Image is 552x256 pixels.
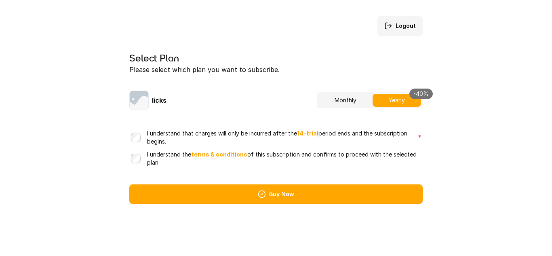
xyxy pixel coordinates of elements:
div: licks [129,91,166,110]
button: Yearly-40% [373,94,421,107]
button: Monthly [318,94,373,107]
input: I understand theterms & conditionsof this subscription and confirms to proceed with the selected ... [131,154,141,163]
p: Please select which plan you want to subscribe. [129,65,422,74]
button: Buy Now [129,184,422,204]
h1: Select Plan [129,52,422,65]
b: 14-trial [297,130,318,137]
input: I understand that charges will only be incurred after the14-trialperiod ends and the subscription... [131,133,141,142]
a: terms & conditions [191,151,247,158]
span: I understand the of this subscription and confirms to proceed with the selected plan. [147,150,421,167]
button: Logout [377,16,423,36]
span: -40% [409,89,433,99]
span: I understand that charges will only be incurred after the period ends and the subscription begins. [147,129,411,146]
img: licks logo [129,91,149,110]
